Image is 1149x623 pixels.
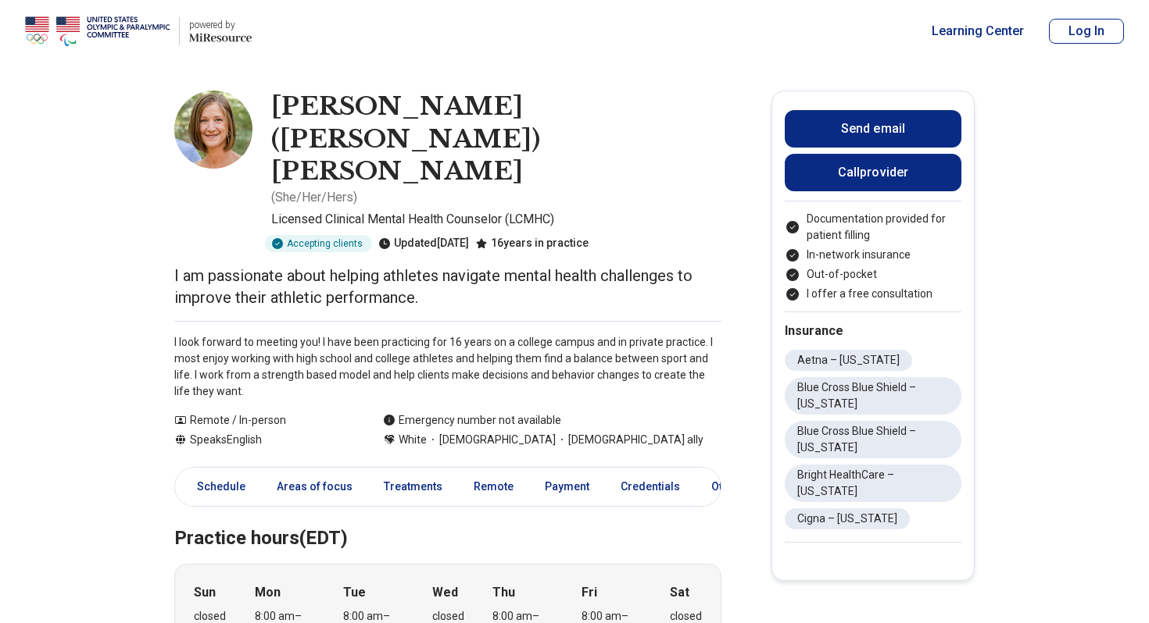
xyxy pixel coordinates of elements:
div: Updated [DATE] [378,235,469,252]
li: Cigna – [US_STATE] [785,508,910,529]
strong: Tue [343,583,366,602]
li: Bright HealthCare – [US_STATE] [785,465,961,502]
strong: Mon [255,583,281,602]
li: Out-of-pocket [785,266,961,283]
strong: Sun [194,583,216,602]
div: Accepting clients [265,235,372,252]
li: Blue Cross Blue Shield – [US_STATE] [785,421,961,458]
a: Treatments [374,471,452,503]
ul: Payment options [785,211,961,302]
strong: Thu [492,583,515,602]
li: Blue Cross Blue Shield – [US_STATE] [785,377,961,415]
p: I look forward to meeting you! I have been practicing for 16 years on a college campus and in pri... [174,334,721,400]
p: powered by [189,19,252,31]
a: Payment [535,471,599,503]
button: Callprovider [785,154,961,191]
span: [DEMOGRAPHIC_DATA] [427,432,556,448]
li: In-network insurance [785,247,961,263]
strong: Fri [582,583,597,602]
img: Molly Casebere, Licensed Clinical Mental Health Counselor (LCMHC) [174,91,252,169]
span: [DEMOGRAPHIC_DATA] ally [556,432,703,448]
span: White [399,432,427,448]
li: I offer a free consultation [785,286,961,302]
div: Emergency number not available [383,412,561,429]
a: Learning Center [932,22,1024,41]
h2: Insurance [785,322,961,340]
div: Remote / In-person [174,412,352,429]
a: Remote [464,471,523,503]
li: Documentation provided for patient filling [785,211,961,244]
p: ( She/Her/Hers ) [271,188,357,207]
a: Areas of focus [267,471,362,503]
a: Credentials [611,471,689,503]
strong: Wed [432,583,458,602]
li: Aetna – [US_STATE] [785,350,912,371]
strong: Sat [670,583,689,602]
h1: [PERSON_NAME] ([PERSON_NAME]) [PERSON_NAME] [271,91,721,188]
p: Licensed Clinical Mental Health Counselor (LCMHC) [271,210,721,229]
a: Home page [25,6,252,56]
h2: Practice hours (EDT) [174,488,721,552]
button: Log In [1049,19,1124,44]
div: Speaks English [174,432,352,448]
button: Send email [785,110,961,148]
p: I am passionate about helping athletes navigate mental health challenges to improve their athleti... [174,265,721,308]
div: 16 years in practice [475,235,589,252]
a: Schedule [178,471,255,503]
a: Other [702,471,758,503]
